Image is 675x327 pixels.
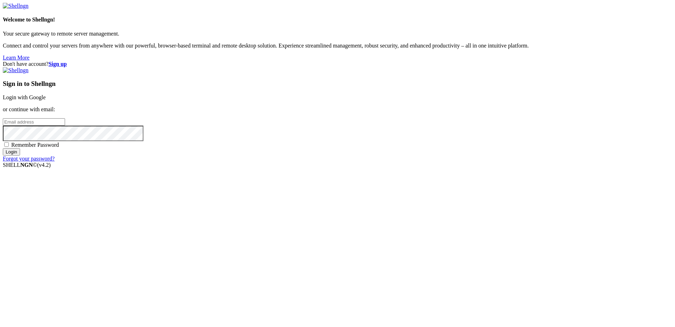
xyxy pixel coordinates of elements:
p: Your secure gateway to remote server management. [3,31,672,37]
a: Sign up [49,61,67,67]
b: NGN [20,162,33,168]
input: Email address [3,118,65,126]
h4: Welcome to Shellngn! [3,17,672,23]
h3: Sign in to Shellngn [3,80,672,88]
a: Learn More [3,55,30,61]
input: Login [3,148,20,156]
img: Shellngn [3,3,28,9]
span: Remember Password [11,142,59,148]
img: Shellngn [3,67,28,74]
input: Remember Password [4,142,9,147]
a: Login with Google [3,94,46,100]
p: Connect and control your servers from anywhere with our powerful, browser-based terminal and remo... [3,43,672,49]
span: 4.2.0 [37,162,51,168]
span: SHELL © [3,162,51,168]
a: Forgot your password? [3,156,54,162]
p: or continue with email: [3,106,672,113]
div: Don't have account? [3,61,672,67]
